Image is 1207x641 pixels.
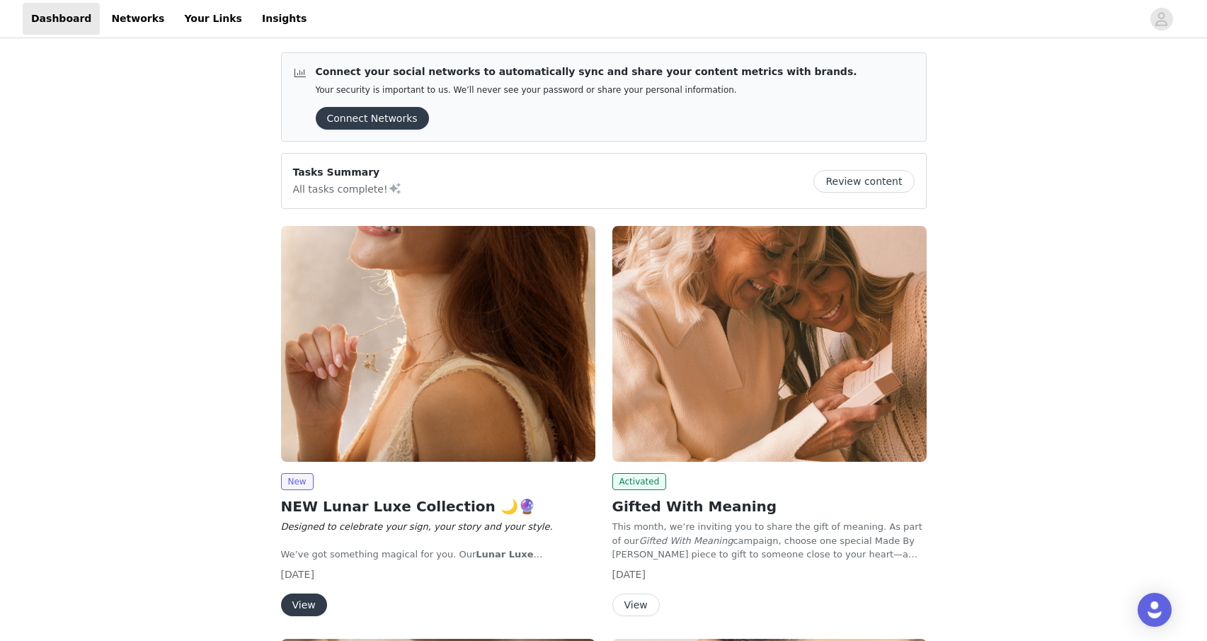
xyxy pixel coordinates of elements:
[612,600,660,611] a: View
[612,473,667,490] span: Activated
[176,3,251,35] a: Your Links
[316,64,857,79] p: Connect your social networks to automatically sync and share your content metrics with brands.
[293,165,402,180] p: Tasks Summary
[281,548,595,562] p: We’ve got something magical for you. Our is dropping 9/19 with AND . This launch leans into deepe...
[612,569,646,580] span: [DATE]
[281,473,314,490] span: New
[813,170,914,193] button: Review content
[23,3,100,35] a: Dashboard
[293,180,402,197] p: All tasks complete!
[103,3,173,35] a: Networks
[253,3,315,35] a: Insights
[612,496,927,517] h2: Gifted With Meaning
[639,535,733,546] em: Gifted With Meaning
[316,107,429,130] button: Connect Networks
[1155,8,1168,30] div: avatar
[612,520,927,562] p: This month, we’re inviting you to share the gift of meaning. As part of our campaign, choose one ...
[281,226,595,462] img: Made by Mary
[1138,593,1172,627] div: Open Intercom Messenger
[281,594,327,616] button: View
[281,600,327,611] a: View
[281,496,595,517] h2: NEW Lunar Luxe Collection 🌙🔮
[281,521,553,532] em: Designed to celebrate your sign, your story and your style.
[612,226,927,462] img: Made by Mary
[281,569,314,580] span: [DATE]
[612,594,660,616] button: View
[316,85,857,96] p: Your security is important to us. We’ll never see your password or share your personal information.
